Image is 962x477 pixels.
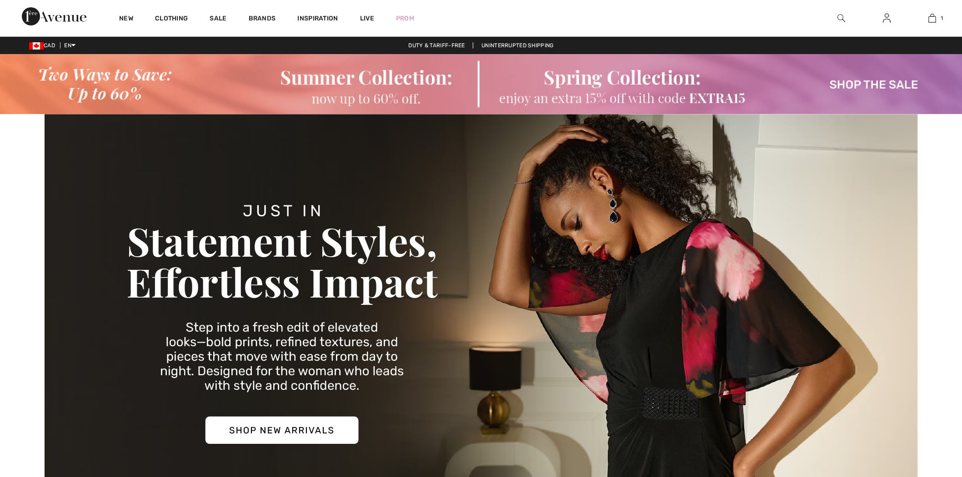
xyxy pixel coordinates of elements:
[297,15,338,24] span: Inspiration
[904,450,953,472] iframe: Opens a widget where you can chat to one of our agents
[22,7,86,25] img: 1ère Avenue
[210,15,226,24] a: Sale
[360,14,374,23] a: Live
[249,15,276,24] a: Brands
[941,14,943,22] span: 1
[396,14,414,23] a: Prom
[29,42,44,50] img: Canadian Dollar
[837,13,845,24] img: search the website
[910,13,954,24] a: 1
[64,42,75,49] span: EN
[119,15,133,24] a: New
[928,13,936,24] img: My Bag
[876,13,898,24] a: Sign In
[155,15,188,24] a: Clothing
[29,42,59,49] span: CAD
[883,13,891,24] img: My Info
